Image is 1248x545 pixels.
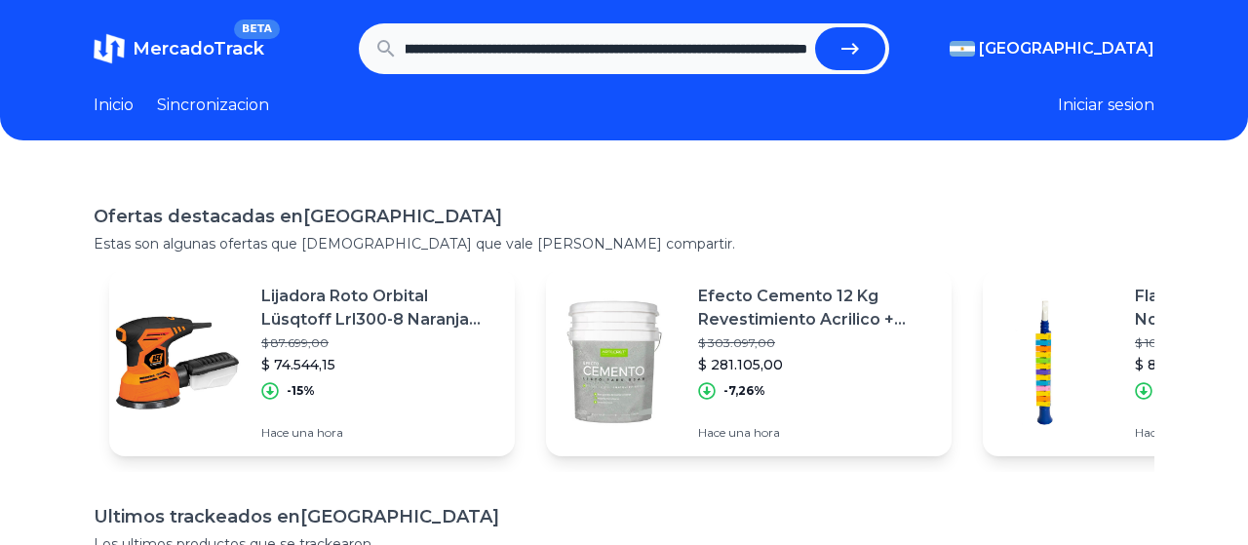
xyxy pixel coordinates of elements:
[94,33,264,64] a: MercadoTrackBETA
[950,37,1154,60] button: [GEOGRAPHIC_DATA]
[133,38,264,59] span: MercadoTrack
[261,355,499,374] p: $ 74.544,15
[94,503,1154,530] h1: Ultimos trackeados en [GEOGRAPHIC_DATA]
[157,94,269,117] a: Sincronizacion
[261,425,499,441] p: Hace una hora
[94,203,1154,230] h1: Ofertas destacadas en [GEOGRAPHIC_DATA]
[698,425,936,441] p: Hace una hora
[287,383,315,399] p: -15%
[94,234,1154,253] p: Estas son algunas ofertas que [DEMOGRAPHIC_DATA] que vale [PERSON_NAME] compartir.
[950,41,975,57] img: Argentina
[698,335,936,351] p: $ 303.097,00
[109,269,515,456] a: Featured imageLijadora Roto Orbital Lüsqtoff Lrl300-8 Naranja 50hz 300w 220v$ 87.699,00$ 74.544,1...
[94,33,125,64] img: MercadoTrack
[109,294,246,431] img: Featured image
[979,37,1154,60] span: [GEOGRAPHIC_DATA]
[261,335,499,351] p: $ 87.699,00
[698,355,936,374] p: $ 281.105,00
[983,294,1119,431] img: Featured image
[234,19,280,39] span: BETA
[723,383,765,399] p: -7,26%
[546,294,682,431] img: Featured image
[1058,94,1154,117] button: Iniciar sesion
[546,269,952,456] a: Featured imageEfecto Cemento 12 Kg Revestimiento Acrilico + Laca 2 Litros$ 303.097,00$ 281.105,00...
[94,94,134,117] a: Inicio
[698,285,936,331] p: Efecto Cemento 12 Kg Revestimiento Acrilico + Laca 2 Litros
[261,285,499,331] p: Lijadora Roto Orbital Lüsqtoff Lrl300-8 Naranja 50hz 300w 220v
